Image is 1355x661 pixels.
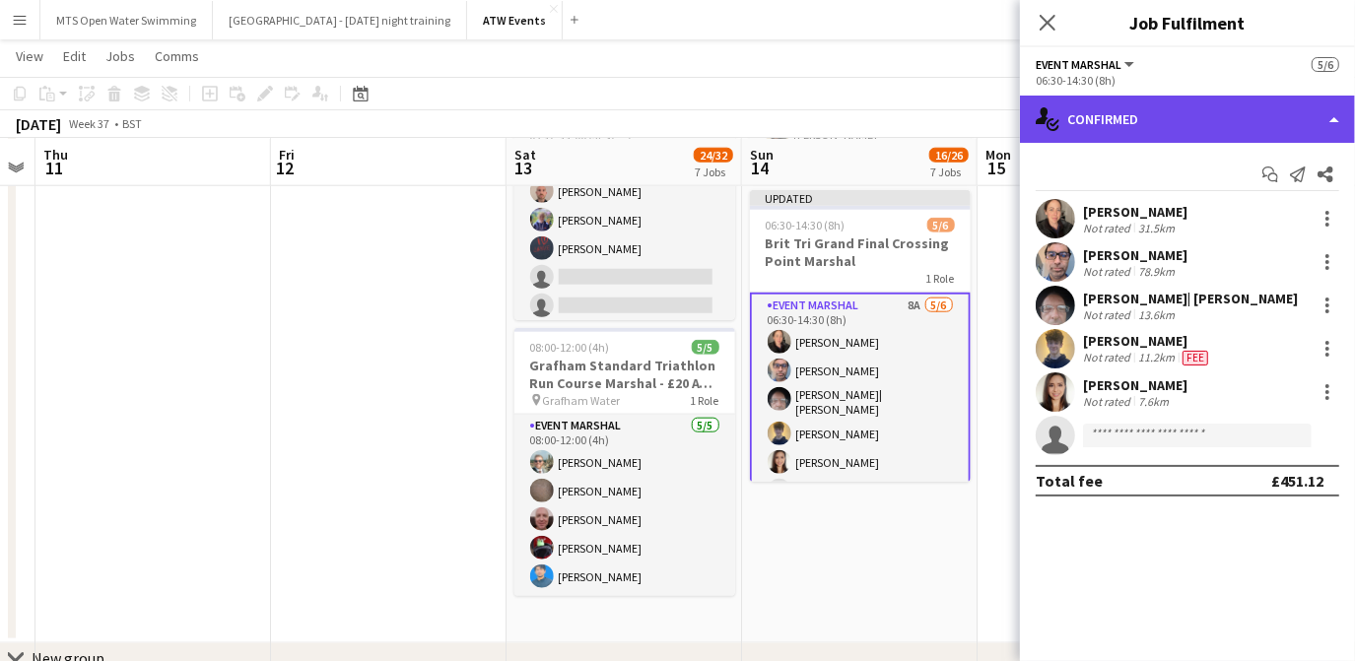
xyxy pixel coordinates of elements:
div: [DATE] [16,114,61,134]
span: Edit [63,47,86,65]
button: [GEOGRAPHIC_DATA] - [DATE] night training [213,1,467,39]
button: ATW Events [467,1,563,39]
div: [PERSON_NAME] [1083,246,1187,264]
span: Comms [155,47,199,65]
div: 06:30-14:30 (8h) [1036,73,1339,88]
span: 13 [511,157,536,179]
span: Grafham Water [543,393,621,408]
a: Edit [55,43,94,69]
span: View [16,47,43,65]
div: 78.9km [1134,264,1179,279]
div: Updated [750,190,971,206]
span: 11 [40,157,68,179]
span: 5/6 [927,218,955,232]
span: Mon [985,146,1011,164]
div: 13.6km [1134,307,1179,322]
app-job-card: 08:00-12:00 (4h)5/5Grafham Standard Triathlon Run Course Marshal - £20 ATW credits per hour Grafh... [514,328,735,596]
div: Not rated [1083,350,1134,365]
div: [PERSON_NAME] [1083,332,1212,350]
h3: Job Fulfilment [1020,10,1355,35]
div: 11.2km [1134,350,1179,365]
div: Total fee [1036,471,1103,491]
span: 08:00-12:00 (4h) [530,340,610,355]
span: Fee [1183,351,1208,365]
span: 16/26 [929,148,969,163]
button: Event Marshal [1036,57,1137,72]
span: 1 Role [691,393,719,408]
app-card-role: Event Marshal5/508:00-12:00 (4h)[PERSON_NAME][PERSON_NAME][PERSON_NAME][PERSON_NAME][PERSON_NAME] [514,415,735,596]
h3: Grafham Standard Triathlon Run Course Marshal - £20 ATW credits per hour [514,357,735,392]
span: 06:30-14:30 (8h) [766,218,846,232]
span: 5/6 [1312,57,1339,72]
a: Jobs [98,43,143,69]
div: Not rated [1083,394,1134,409]
div: Confirmed [1020,96,1355,143]
div: 7 Jobs [695,165,732,179]
a: Comms [147,43,207,69]
span: Fri [279,146,295,164]
div: 7 Jobs [930,165,968,179]
app-card-role: Event Marshal8A5/606:30-14:30 (8h)[PERSON_NAME][PERSON_NAME][PERSON_NAME]| [PERSON_NAME][PERSON_N... [750,293,971,512]
a: View [8,43,51,69]
div: Not rated [1083,221,1134,235]
h3: Brit Tri Grand Final Crossing Point Marshal [750,234,971,270]
div: £451.12 [1271,471,1323,491]
span: Sat [514,146,536,164]
div: BST [122,116,142,131]
div: 7.6km [1134,394,1173,409]
span: Thu [43,146,68,164]
span: Event Marshal [1036,57,1121,72]
app-card-role: Event Marshal4/1007:15-11:00 (3h45m)[PERSON_NAME][PERSON_NAME][PERSON_NAME][PERSON_NAME] [514,115,735,439]
span: Week 37 [65,116,114,131]
span: Jobs [105,47,135,65]
span: 24/32 [694,148,733,163]
span: 1 Role [926,271,955,286]
div: Crew has different fees then in role [1179,350,1212,365]
div: Not rated [1083,264,1134,279]
span: 14 [747,157,774,179]
div: [PERSON_NAME]| [PERSON_NAME] [1083,290,1298,307]
div: Not rated [1083,307,1134,322]
div: [PERSON_NAME] [1083,376,1187,394]
app-job-card: Updated06:30-14:30 (8h)5/6Brit Tri Grand Final Crossing Point Marshal1 RoleEvent Marshal8A5/606:3... [750,190,971,482]
span: 15 [982,157,1011,179]
div: [PERSON_NAME] [1083,203,1187,221]
span: 12 [276,157,295,179]
span: Sun [750,146,774,164]
span: 5/5 [692,340,719,355]
div: 31.5km [1134,221,1179,235]
button: MTS Open Water Swimming [40,1,213,39]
